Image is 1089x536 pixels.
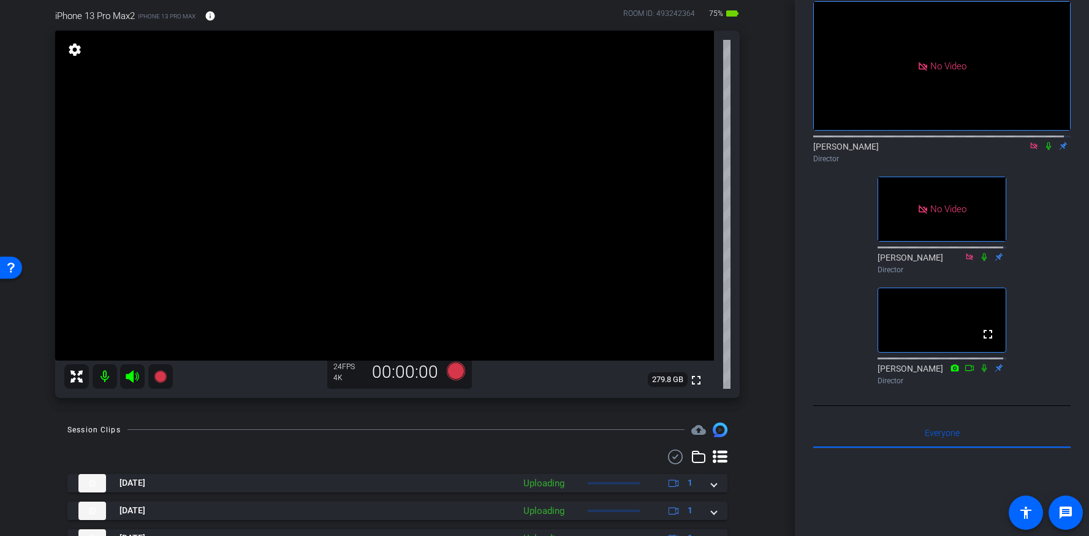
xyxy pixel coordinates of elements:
[67,424,121,436] div: Session Clips
[930,204,966,215] span: No Video
[691,423,706,437] span: Destinations for your clips
[67,474,727,492] mat-expansion-panel-header: thumb-nail[DATE]Uploading1
[55,9,135,23] span: iPhone 13 Pro Max2
[67,502,727,520] mat-expansion-panel-header: thumb-nail[DATE]Uploading1
[691,423,706,437] mat-icon: cloud_upload
[364,362,446,383] div: 00:00:00
[813,140,1071,164] div: [PERSON_NAME]
[713,423,727,437] img: Session clips
[120,477,145,489] span: [DATE]
[878,251,1006,275] div: [PERSON_NAME]
[689,373,704,388] mat-icon: fullscreen
[517,477,571,491] div: Uploading
[688,477,692,489] span: 1
[725,6,740,21] mat-icon: battery_std
[517,504,571,518] div: Uploading
[333,362,364,372] div: 24
[1019,505,1033,520] mat-icon: accessibility
[1058,505,1073,520] mat-icon: message
[707,4,725,23] span: 75%
[981,327,995,342] mat-icon: fullscreen
[878,375,1006,386] div: Director
[878,264,1006,275] div: Director
[78,502,106,520] img: thumb-nail
[623,8,695,26] div: ROOM ID: 493242364
[138,12,195,21] span: iPhone 13 Pro Max
[688,504,692,517] span: 1
[813,153,1071,164] div: Director
[120,504,145,517] span: [DATE]
[333,373,364,383] div: 4K
[78,474,106,492] img: thumb-nail
[342,362,355,371] span: FPS
[205,10,216,21] mat-icon: info
[66,42,83,57] mat-icon: settings
[930,60,966,71] span: No Video
[925,429,960,437] span: Everyone
[648,372,688,387] span: 279.8 GB
[878,362,1006,386] div: [PERSON_NAME]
